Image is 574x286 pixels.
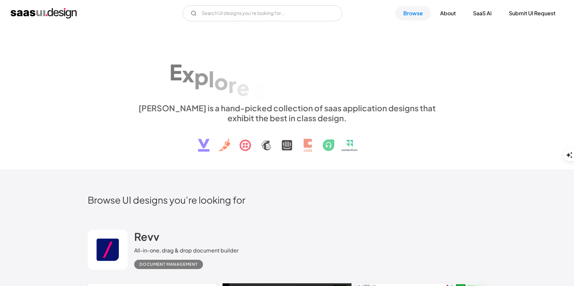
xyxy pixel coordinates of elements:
img: text, icon, saas logo [186,123,388,157]
div: r [228,72,237,97]
h2: Revv [134,230,159,243]
a: home [11,8,77,19]
a: Revv [134,230,159,246]
div: l [209,66,214,92]
div: Document Management [140,260,198,268]
div: x [182,61,194,87]
a: About [432,6,464,21]
a: Submit UI Request [501,6,563,21]
input: Search UI designs you're looking for... [183,5,342,21]
div: e [237,75,249,100]
div: o [214,69,228,94]
div: [PERSON_NAME] is a hand-picked collection of saas application designs that exhibit the best in cl... [134,103,440,123]
div: p [194,64,209,89]
a: SaaS Ai [465,6,500,21]
div: S [253,78,267,104]
h2: Browse UI designs you’re looking for [88,194,486,206]
a: Browse [395,6,431,21]
h1: Explore SaaS UI design patterns & interactions. [134,45,440,96]
div: E [169,59,182,85]
div: All-in-one, drag & drop document builder [134,246,239,254]
form: Email Form [183,5,342,21]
